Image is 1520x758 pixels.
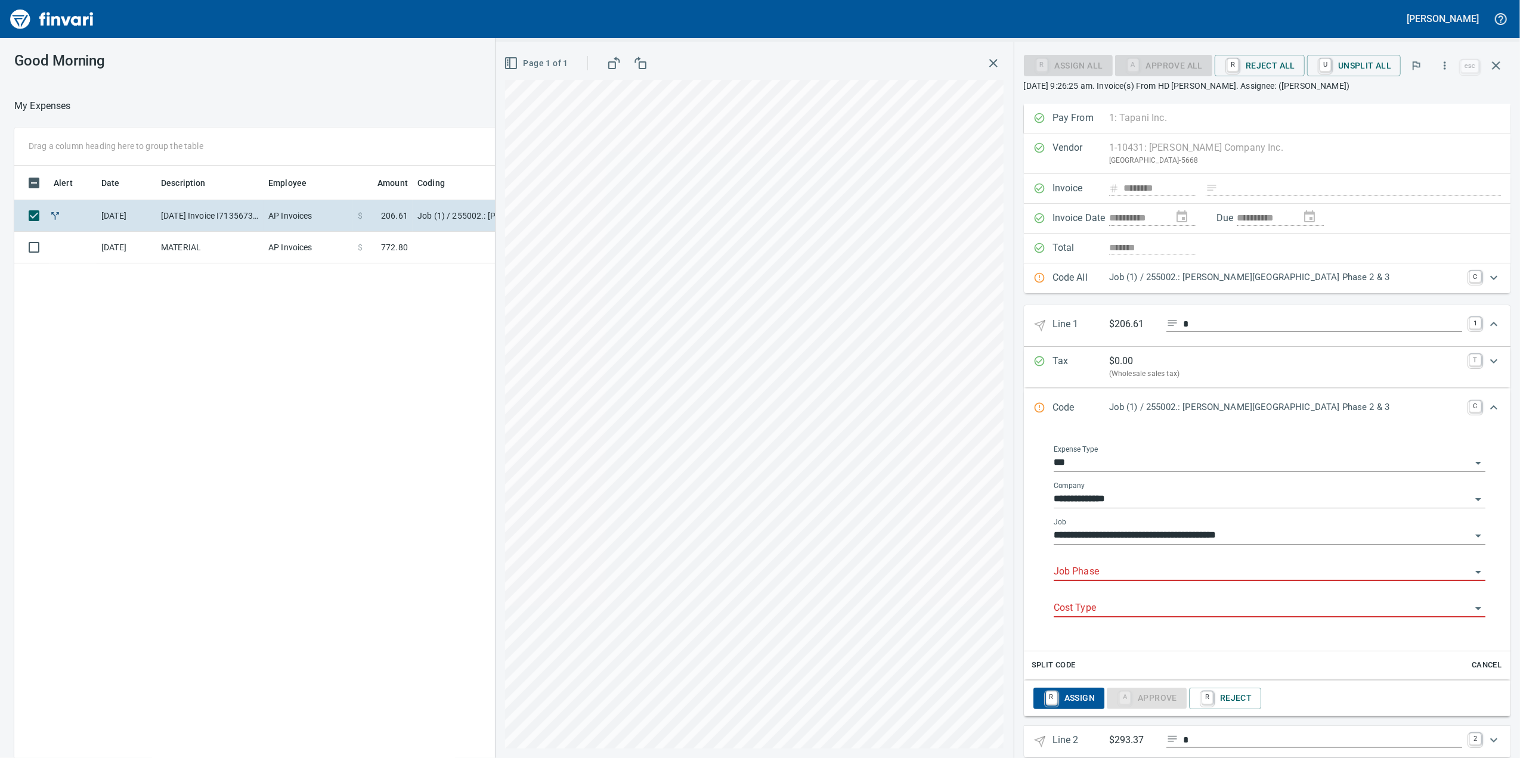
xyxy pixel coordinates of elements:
[1470,600,1487,617] button: Open
[358,210,363,222] span: $
[1468,656,1506,675] button: Cancel
[161,176,206,190] span: Description
[1432,52,1458,79] button: More
[1407,13,1479,25] h5: [PERSON_NAME]
[1032,658,1076,672] span: Split Code
[1227,58,1239,72] a: R
[1404,10,1482,28] button: [PERSON_NAME]
[1029,656,1079,675] button: Split Code
[501,52,572,74] button: Page 1 of 1
[1052,354,1109,380] p: Tax
[1307,55,1401,76] button: UUnsplit All
[1461,60,1479,73] a: esc
[7,5,97,33] img: Finvari
[1469,733,1481,745] a: 2
[1109,271,1462,284] p: Job (1) / 255002.: [PERSON_NAME][GEOGRAPHIC_DATA] Phase 2 & 3
[54,176,73,190] span: Alert
[1469,354,1481,366] a: T
[97,200,156,232] td: [DATE]
[1052,400,1109,416] p: Code
[1054,446,1098,453] label: Expense Type
[1470,491,1487,508] button: Open
[1052,317,1109,334] p: Line 1
[1052,271,1109,286] p: Code All
[1115,60,1212,70] div: Job Phase required
[1320,58,1331,72] a: U
[268,176,307,190] span: Employee
[1109,317,1157,332] p: $206.61
[1470,527,1487,544] button: Open
[413,200,711,232] td: Job (1) / 255002.: [PERSON_NAME][GEOGRAPHIC_DATA] Phase 2 & 3
[1054,482,1085,489] label: Company
[1109,354,1134,368] p: $ 0.00
[1024,726,1510,757] div: Expand
[1024,60,1113,70] div: Assign All
[1189,688,1261,709] button: RReject
[268,176,322,190] span: Employee
[161,176,221,190] span: Description
[101,176,135,190] span: Date
[14,52,393,69] h3: Good Morning
[1054,518,1066,526] label: Job
[1024,305,1510,346] div: Expand
[1024,428,1510,679] div: Expand
[362,176,408,190] span: Amount
[506,56,568,71] span: Page 1 of 1
[1024,681,1510,716] div: Expand
[1024,80,1510,92] p: [DATE] 9:26:25 am. Invoice(s) From HD [PERSON_NAME]. Assignee: ([PERSON_NAME])
[1458,51,1510,80] span: Close invoice
[1024,263,1510,293] div: Expand
[417,176,445,190] span: Coding
[1033,688,1104,709] button: RAssign
[1199,688,1252,709] span: Reject
[1024,389,1510,428] div: Expand
[1224,55,1295,76] span: Reject All
[1109,368,1462,380] p: (Wholesale sales tax)
[1469,271,1481,282] a: C
[381,241,408,253] span: 772.80
[156,232,264,263] td: MATERIAL
[358,241,363,253] span: $
[1215,55,1305,76] button: RReject All
[417,176,460,190] span: Coding
[1469,400,1481,412] a: C
[1109,400,1462,414] p: Job (1) / 255002.: [PERSON_NAME][GEOGRAPHIC_DATA] Phase 2 & 3
[1470,455,1487,471] button: Open
[264,200,353,232] td: AP Invoices
[1470,564,1487,580] button: Open
[1024,347,1510,387] div: Expand
[14,99,71,113] nav: breadcrumb
[97,232,156,263] td: [DATE]
[156,200,264,232] td: [DATE] Invoice I7135673 from [PERSON_NAME] Company Inc. (1-10431)
[54,176,88,190] span: Alert
[1052,733,1109,750] p: Line 2
[381,210,408,222] span: 206.61
[14,99,71,113] p: My Expenses
[1046,691,1057,704] a: R
[1109,733,1157,748] p: $293.37
[1469,317,1481,329] a: 1
[377,176,408,190] span: Amount
[1403,52,1429,79] button: Flag
[101,176,120,190] span: Date
[49,212,61,219] span: Split transaction
[29,140,203,152] p: Drag a column heading here to group the table
[264,232,353,263] td: AP Invoices
[1202,691,1213,704] a: R
[1043,688,1095,709] span: Assign
[1471,658,1503,672] span: Cancel
[1317,55,1391,76] span: Unsplit All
